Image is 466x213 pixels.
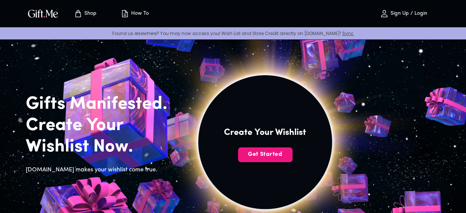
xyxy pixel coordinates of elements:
[389,11,427,17] p: Sign Up / Login
[26,165,179,175] h6: [DOMAIN_NAME] makes your wishlist come true.
[129,11,149,17] p: How To
[342,30,354,36] a: Sync
[26,136,179,158] h2: Wishlist Now.
[367,2,440,25] button: Sign Up / Login
[238,150,292,158] span: Get Started
[114,2,155,25] button: How To
[65,2,105,25] button: Store page
[26,115,179,136] h2: Create Your
[224,127,306,139] h4: Create Your Wishlist
[83,11,97,17] p: Shop
[26,9,60,18] button: GiftMe Logo
[120,9,129,18] img: how-to.svg
[27,8,60,19] img: GiftMe Logo
[238,147,292,162] button: Get Started
[6,30,460,36] p: Found us elsewhere? You may now access your Wish List and Store Credit directly on [DOMAIN_NAME]!
[26,94,179,115] h2: Gifts Manifested.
